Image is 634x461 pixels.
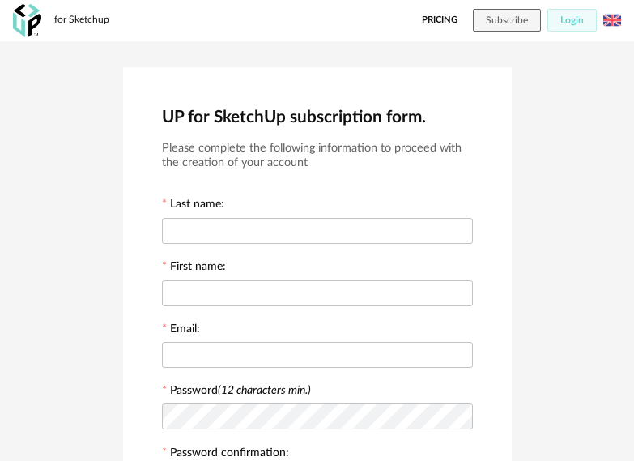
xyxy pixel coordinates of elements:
[13,4,41,37] img: OXP
[218,385,311,396] i: (12 characters min.)
[162,323,200,338] label: Email:
[162,106,473,128] h2: UP for SketchUp subscription form.
[547,9,597,32] button: Login
[170,385,311,396] label: Password
[560,15,584,25] span: Login
[162,141,473,171] h3: Please complete the following information to proceed with the creation of your account
[473,9,541,32] button: Subscribe
[422,9,457,32] a: Pricing
[54,14,109,27] div: for Sketchup
[162,198,224,213] label: Last name:
[603,11,621,29] img: us
[162,261,226,275] label: First name:
[486,15,528,25] span: Subscribe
